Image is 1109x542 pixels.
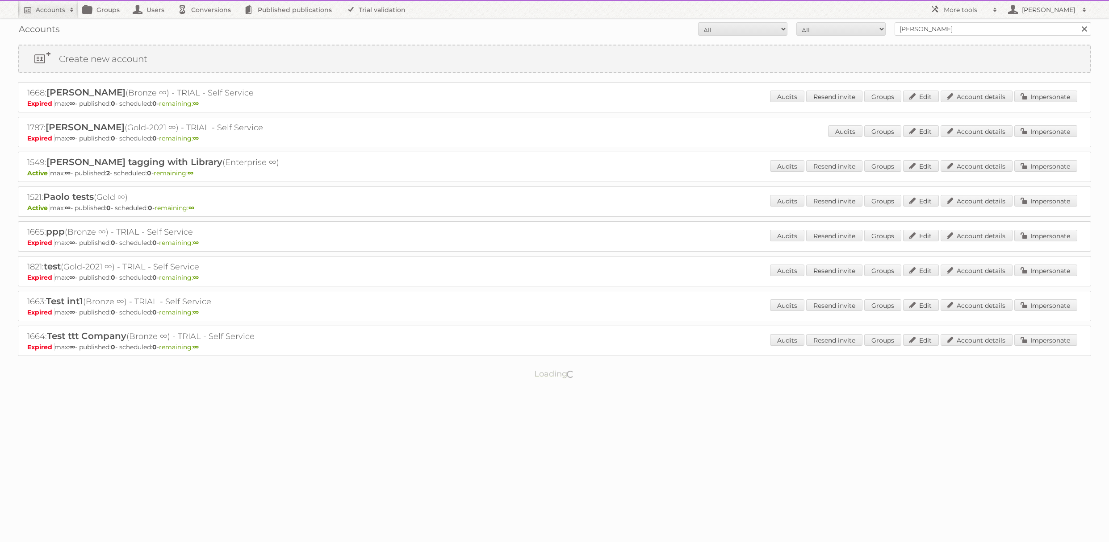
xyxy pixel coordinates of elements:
[1014,160,1077,172] a: Impersonate
[941,299,1013,311] a: Account details
[941,230,1013,241] a: Account details
[155,204,194,212] span: remaining:
[903,195,939,207] a: Edit
[27,122,340,133] h2: 1787: (Gold-2021 ∞) - TRIAL - Self Service
[806,334,862,346] a: Resend invite
[27,239,54,247] span: Expired
[903,265,939,276] a: Edit
[27,191,340,203] h2: 1521: (Gold ∞)
[27,204,50,212] span: Active
[152,99,157,108] strong: 0
[46,122,125,132] span: [PERSON_NAME]
[46,226,65,237] span: ppp
[27,169,1082,177] p: max: - published: - scheduled: -
[193,308,199,316] strong: ∞
[69,134,75,142] strong: ∞
[864,160,901,172] a: Groups
[79,1,129,18] a: Groups
[106,169,110,177] strong: 2
[941,160,1013,172] a: Account details
[1014,299,1077,311] a: Impersonate
[111,308,115,316] strong: 0
[47,331,126,341] span: Test ttt Company
[27,99,54,108] span: Expired
[106,204,111,212] strong: 0
[188,204,194,212] strong: ∞
[154,169,193,177] span: remaining:
[111,273,115,281] strong: 0
[770,160,804,172] a: Audits
[1014,265,1077,276] a: Impersonate
[27,273,1082,281] p: max: - published: - scheduled: -
[27,273,54,281] span: Expired
[111,134,115,142] strong: 0
[1020,5,1078,14] h2: [PERSON_NAME]
[193,99,199,108] strong: ∞
[941,334,1013,346] a: Account details
[27,99,1082,108] p: max: - published: - scheduled: -
[27,261,340,273] h2: 1821: (Gold-2021 ∞) - TRIAL - Self Service
[147,169,151,177] strong: 0
[44,261,61,272] span: test
[69,239,75,247] strong: ∞
[19,46,1090,72] a: Create new account
[159,239,199,247] span: remaining:
[341,1,414,18] a: Trial validation
[770,265,804,276] a: Audits
[159,273,199,281] span: remaining:
[152,308,157,316] strong: 0
[806,160,862,172] a: Resend invite
[903,91,939,102] a: Edit
[69,343,75,351] strong: ∞
[903,299,939,311] a: Edit
[1014,195,1077,207] a: Impersonate
[903,125,939,137] a: Edit
[27,343,54,351] span: Expired
[46,87,126,98] span: [PERSON_NAME]
[1014,334,1077,346] a: Impersonate
[152,239,157,247] strong: 0
[173,1,240,18] a: Conversions
[864,195,901,207] a: Groups
[770,195,804,207] a: Audits
[43,191,94,202] span: Paolo tests
[864,299,901,311] a: Groups
[926,1,1002,18] a: More tools
[941,195,1013,207] a: Account details
[864,91,901,102] a: Groups
[27,308,1082,316] p: max: - published: - scheduled: -
[770,230,804,241] a: Audits
[903,160,939,172] a: Edit
[864,230,901,241] a: Groups
[148,204,152,212] strong: 0
[27,308,54,316] span: Expired
[27,157,340,168] h2: 1549: (Enterprise ∞)
[27,134,1082,142] p: max: - published: - scheduled: -
[828,125,862,137] a: Audits
[111,239,115,247] strong: 0
[1014,230,1077,241] a: Impersonate
[770,91,804,102] a: Audits
[193,239,199,247] strong: ∞
[944,5,988,14] h2: More tools
[240,1,341,18] a: Published publications
[770,299,804,311] a: Audits
[193,134,199,142] strong: ∞
[159,308,199,316] span: remaining:
[65,169,71,177] strong: ∞
[864,334,901,346] a: Groups
[27,239,1082,247] p: max: - published: - scheduled: -
[111,343,115,351] strong: 0
[27,343,1082,351] p: max: - published: - scheduled: -
[159,99,199,108] span: remaining:
[152,134,157,142] strong: 0
[903,230,939,241] a: Edit
[941,125,1013,137] a: Account details
[806,265,862,276] a: Resend invite
[69,308,75,316] strong: ∞
[159,134,199,142] span: remaining:
[506,365,603,383] p: Loading
[188,169,193,177] strong: ∞
[193,343,199,351] strong: ∞
[129,1,173,18] a: Users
